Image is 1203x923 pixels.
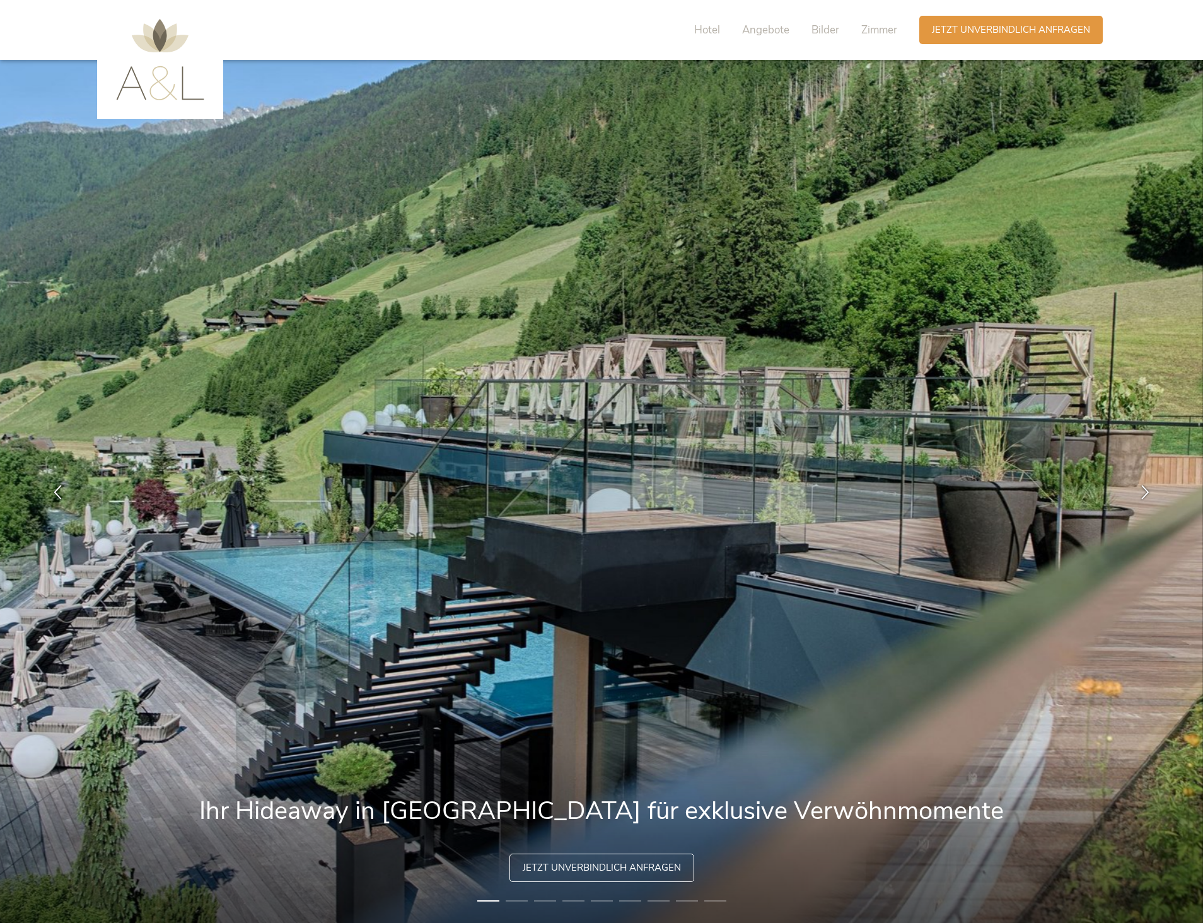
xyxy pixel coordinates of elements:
span: Angebote [742,23,789,37]
span: Zimmer [861,23,897,37]
span: Bilder [811,23,839,37]
span: Jetzt unverbindlich anfragen [932,23,1090,37]
img: AMONTI & LUNARIS Wellnessresort [116,19,204,100]
span: Jetzt unverbindlich anfragen [523,861,681,874]
span: Hotel [694,23,720,37]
